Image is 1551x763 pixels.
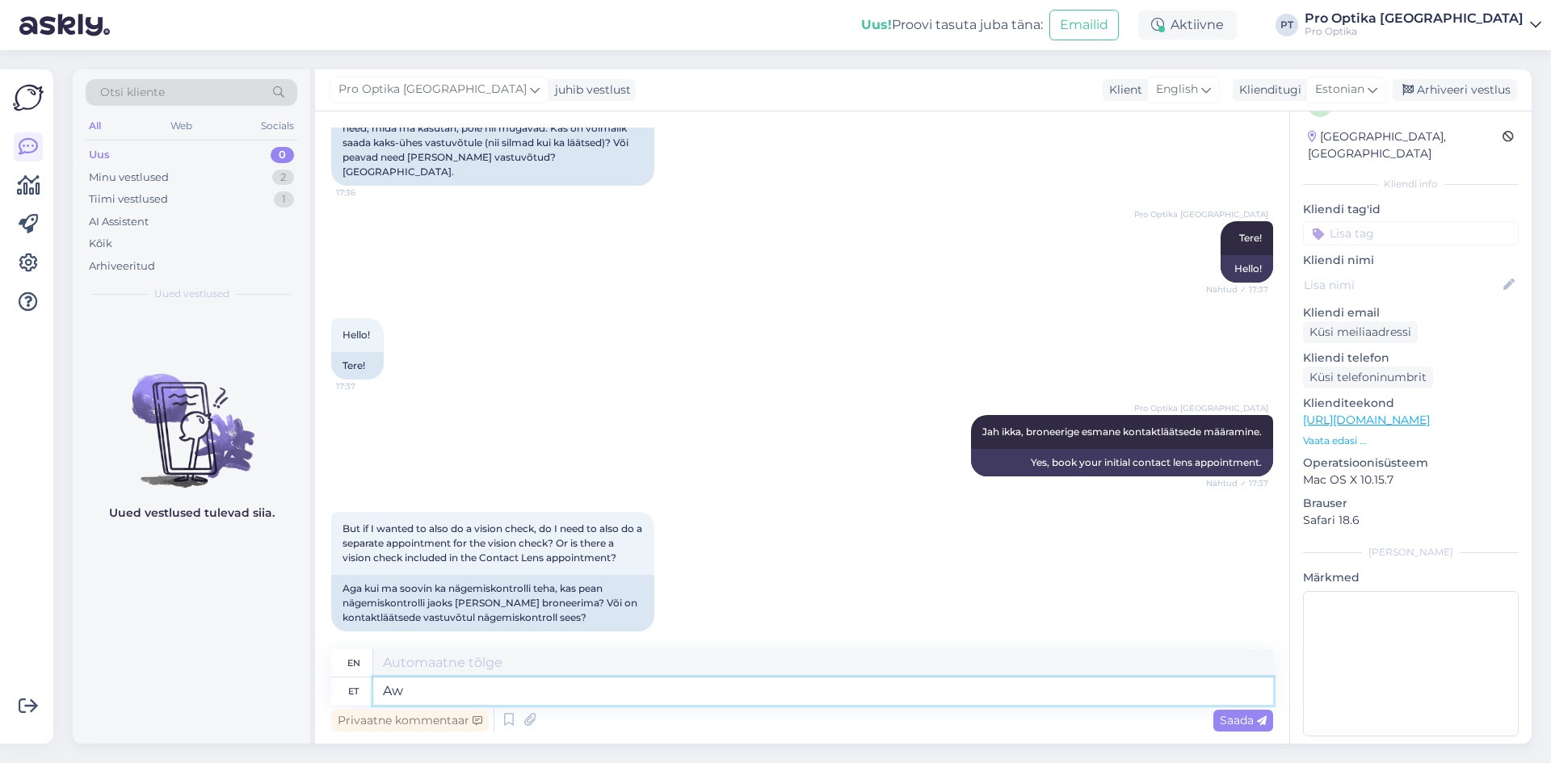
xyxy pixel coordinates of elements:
[1303,350,1519,367] p: Kliendi telefon
[1303,395,1519,412] p: Klienditeekond
[343,329,370,341] span: Hello!
[1305,12,1541,38] a: Pro Optika [GEOGRAPHIC_DATA]Pro Optika
[1303,252,1519,269] p: Kliendi nimi
[331,710,489,732] div: Privaatne kommentaar
[971,449,1273,476] div: Yes, book your initial contact lens appointment.
[861,15,1043,35] div: Proovi tasuta juba täna:
[73,345,310,490] img: No chats
[89,214,149,230] div: AI Assistent
[1206,477,1268,489] span: Nähtud ✓ 17:37
[1303,221,1519,245] input: Lisa tag
[982,426,1262,438] span: Jah ikka, broneerige esmane kontaktläätsede määramine.
[1220,713,1267,727] span: Saada
[1304,276,1500,294] input: Lisa nimi
[1303,413,1430,427] a: [URL][DOMAIN_NAME]
[167,115,195,136] div: Web
[1233,82,1301,99] div: Klienditugi
[86,115,104,136] div: All
[1303,569,1519,586] p: Märkmed
[1305,25,1524,38] div: Pro Optika
[1134,402,1268,414] span: Pro Optika [GEOGRAPHIC_DATA]
[1138,10,1237,40] div: Aktiivne
[336,187,397,199] span: 17:36
[861,17,892,32] b: Uus!
[258,115,297,136] div: Socials
[348,677,359,705] div: et
[1134,208,1268,220] span: Pro Optika [GEOGRAPHIC_DATA]
[1303,545,1519,560] div: [PERSON_NAME]
[338,81,527,99] span: Pro Optika [GEOGRAPHIC_DATA]
[1103,82,1142,99] div: Klient
[1303,455,1519,472] p: Operatsioonisüsteem
[1221,255,1273,283] div: Hello!
[336,380,397,392] span: 17:37
[272,170,294,186] div: 2
[1303,512,1519,529] p: Safari 18.6
[331,352,384,379] div: Tere!
[154,287,229,301] span: Uued vestlused
[1305,12,1524,25] div: Pro Optika [GEOGRAPHIC_DATA]
[1393,79,1517,101] div: Arhiveeri vestlus
[331,575,654,631] div: Aga kui ma soovin ka nägemiskontrolli teha, kas pean nägemiskontrolli jaoks [PERSON_NAME] broneer...
[109,505,275,522] p: Uued vestlused tulevad siia.
[1156,81,1198,99] span: English
[1303,321,1418,343] div: Küsi meiliaadressi
[1303,495,1519,512] p: Brauser
[1308,128,1503,162] div: [GEOGRAPHIC_DATA], [GEOGRAPHIC_DATA]
[89,191,168,208] div: Tiimi vestlused
[1315,81,1364,99] span: Estonian
[1239,232,1262,244] span: Tere!
[1303,177,1519,191] div: Kliendi info
[13,82,44,113] img: Askly Logo
[331,71,654,186] div: Tere, tahtsin teha silmakontrolli, aga tahaksin [PERSON_NAME], millised oleksid minu jaoks parima...
[274,191,294,208] div: 1
[89,147,110,163] div: Uus
[343,522,645,564] span: But if I wanted to also do a vision check, do I need to also do a separate appointment for the vi...
[1303,201,1519,218] p: Kliendi tag'id
[89,170,169,186] div: Minu vestlused
[1303,367,1433,388] div: Küsi telefoninumbrit
[271,147,294,163] div: 0
[89,236,112,252] div: Kõik
[1049,10,1119,40] button: Emailid
[549,82,631,99] div: juhib vestlust
[373,677,1273,705] textarea: Aw
[1276,14,1298,36] div: PT
[1206,283,1268,296] span: Nähtud ✓ 17:37
[347,649,360,677] div: en
[336,632,397,644] span: 17:38
[1303,304,1519,321] p: Kliendi email
[1303,434,1519,448] p: Vaata edasi ...
[1303,472,1519,488] p: Mac OS X 10.15.7
[100,84,165,101] span: Otsi kliente
[89,258,155,275] div: Arhiveeritud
